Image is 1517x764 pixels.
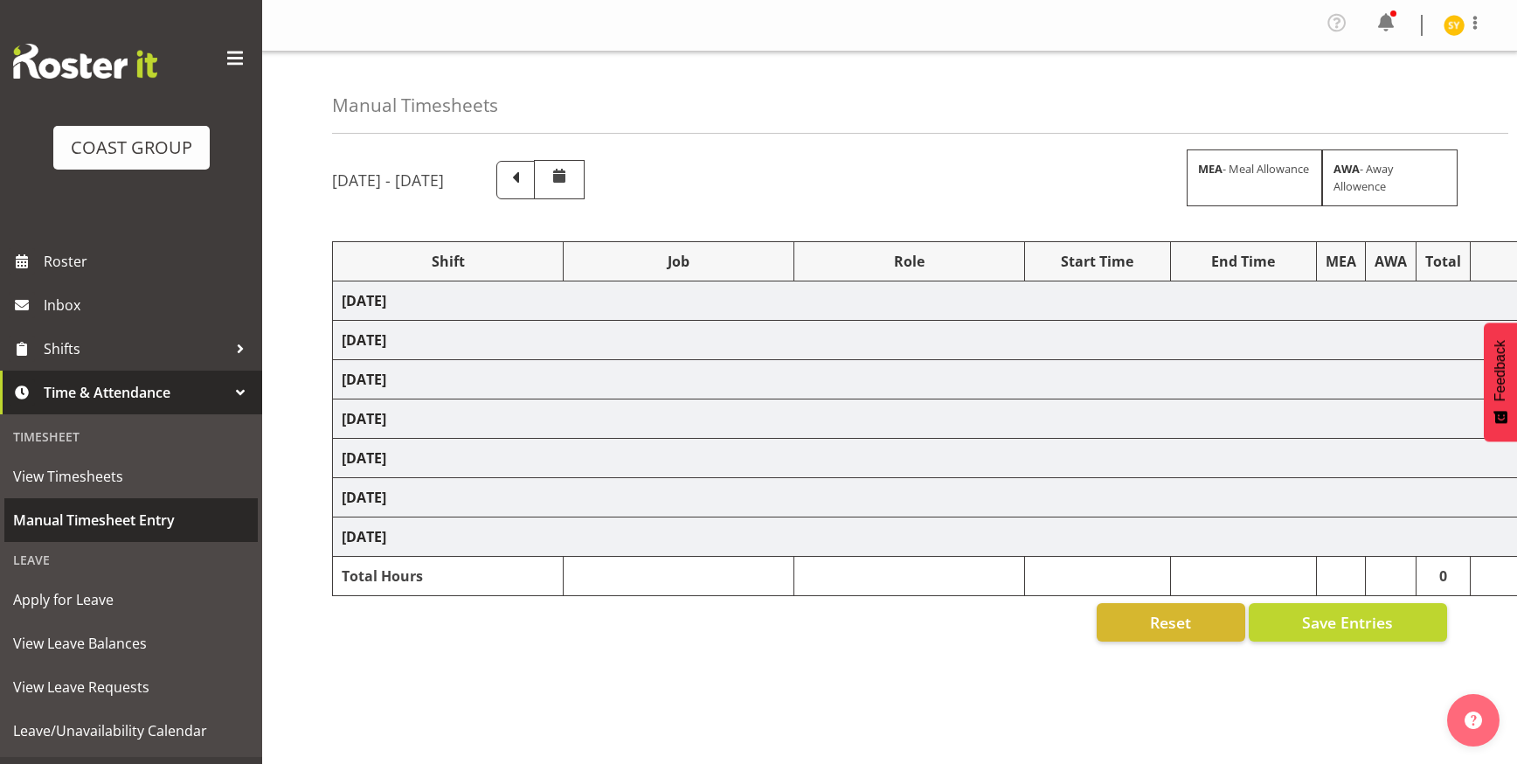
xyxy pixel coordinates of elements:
[4,578,258,622] a: Apply for Leave
[13,507,249,533] span: Manual Timesheet Entry
[1484,323,1517,441] button: Feedback - Show survey
[13,674,249,700] span: View Leave Requests
[13,463,249,490] span: View Timesheets
[13,587,249,613] span: Apply for Leave
[1249,603,1447,642] button: Save Entries
[572,251,785,272] div: Job
[44,292,253,318] span: Inbox
[803,251,1015,272] div: Role
[1465,712,1482,729] img: help-xxl-2.png
[13,44,157,79] img: Rosterit website logo
[1444,15,1465,36] img: seon-young-belding8911.jpg
[13,718,249,744] span: Leave/Unavailability Calendar
[4,709,258,753] a: Leave/Unavailability Calendar
[1198,161,1223,177] strong: MEA
[4,419,258,455] div: Timesheet
[44,248,253,274] span: Roster
[44,336,227,362] span: Shifts
[1150,611,1191,634] span: Reset
[342,251,554,272] div: Shift
[44,379,227,406] span: Time & Attendance
[4,498,258,542] a: Manual Timesheet Entry
[332,95,498,115] h4: Manual Timesheets
[4,542,258,578] div: Leave
[333,557,564,596] td: Total Hours
[332,170,444,190] h5: [DATE] - [DATE]
[1302,611,1393,634] span: Save Entries
[1375,251,1407,272] div: AWA
[1180,251,1307,272] div: End Time
[1416,557,1470,596] td: 0
[1187,149,1322,205] div: - Meal Allowance
[4,622,258,665] a: View Leave Balances
[1322,149,1458,205] div: - Away Allowence
[1097,603,1245,642] button: Reset
[4,665,258,709] a: View Leave Requests
[4,455,258,498] a: View Timesheets
[1493,340,1508,401] span: Feedback
[13,630,249,656] span: View Leave Balances
[1425,251,1461,272] div: Total
[71,135,192,161] div: COAST GROUP
[1326,251,1356,272] div: MEA
[1333,161,1360,177] strong: AWA
[1034,251,1161,272] div: Start Time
